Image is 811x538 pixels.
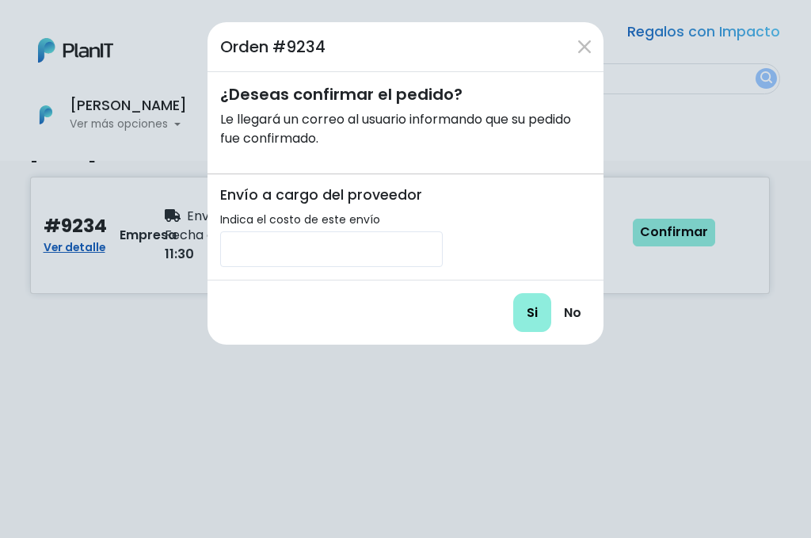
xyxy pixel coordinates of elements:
label: Indica el costo de este envío [220,212,380,228]
a: No [554,294,591,331]
h5: ¿Deseas confirmar el pedido? [220,85,591,104]
h5: Orden #9234 [220,35,326,59]
button: Close [572,34,597,59]
div: ¿Necesitás ayuda? [82,15,228,46]
p: Le llegará un correo al usuario informando que su pedido fue confirmado. [220,110,591,148]
h6: Envío a cargo del proveedor [220,187,443,204]
input: Si [513,293,551,332]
